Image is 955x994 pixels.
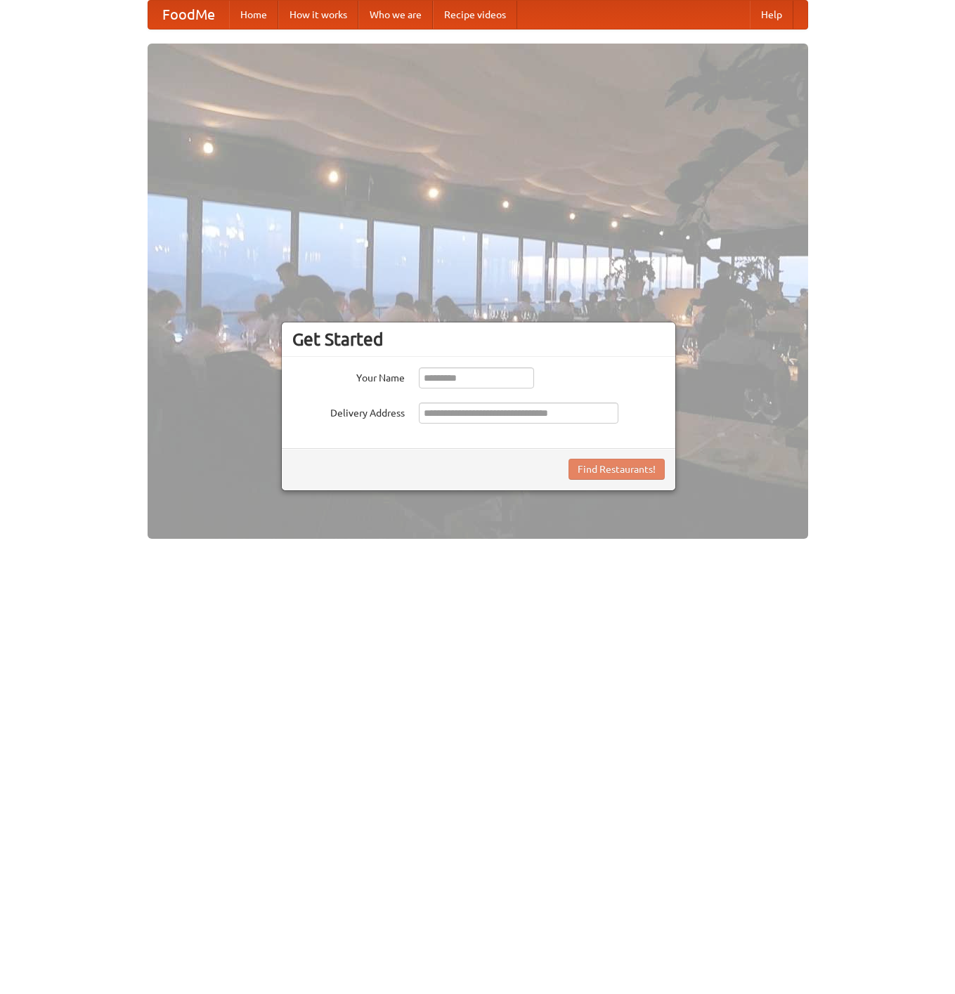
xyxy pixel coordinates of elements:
[569,459,665,480] button: Find Restaurants!
[292,403,405,420] label: Delivery Address
[358,1,433,29] a: Who we are
[148,1,229,29] a: FoodMe
[278,1,358,29] a: How it works
[292,367,405,385] label: Your Name
[229,1,278,29] a: Home
[750,1,793,29] a: Help
[292,329,665,350] h3: Get Started
[433,1,517,29] a: Recipe videos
